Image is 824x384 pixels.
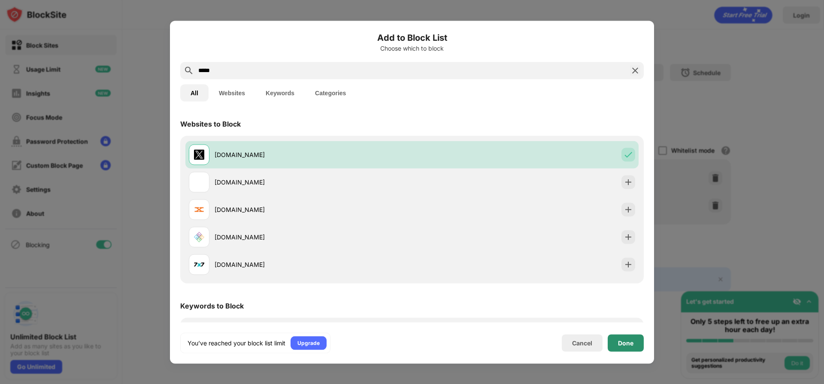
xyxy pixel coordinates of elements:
img: search-close [630,65,640,76]
div: [DOMAIN_NAME] [215,150,412,159]
div: You’ve reached your block list limit [188,339,285,347]
h6: Add to Block List [180,31,644,44]
div: [DOMAIN_NAME] [215,260,412,269]
img: favicons [194,177,204,187]
button: Categories [305,84,356,101]
img: favicons [194,232,204,242]
div: [DOMAIN_NAME] [215,233,412,242]
button: All [180,84,209,101]
div: Upgrade [297,339,320,347]
img: favicons [194,149,204,160]
button: Keywords [255,84,305,101]
button: Websites [209,84,255,101]
div: Done [618,339,633,346]
div: Choose which to block [180,45,644,51]
div: [DOMAIN_NAME] [215,178,412,187]
img: favicons [194,259,204,269]
div: [DOMAIN_NAME] [215,205,412,214]
div: Cancel [572,339,592,347]
img: favicons [194,204,204,215]
img: search.svg [184,65,194,76]
div: Keywords to Block [180,301,244,310]
div: Websites to Block [180,119,241,128]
